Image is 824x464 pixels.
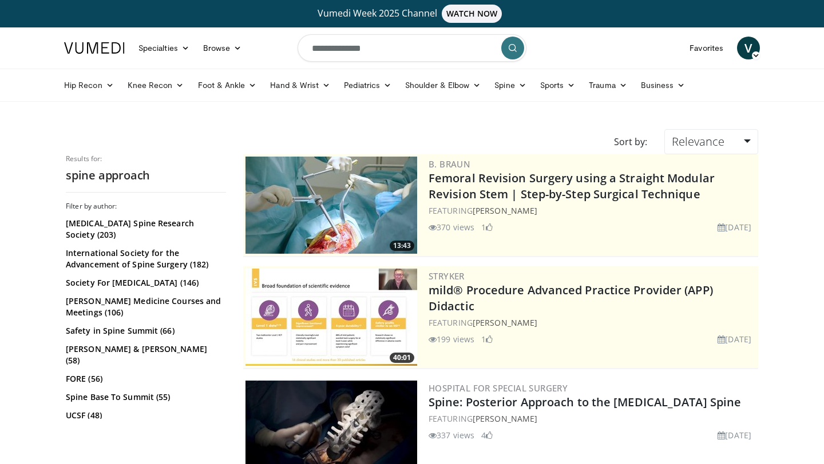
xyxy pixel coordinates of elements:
li: [DATE] [718,221,751,233]
li: [DATE] [718,333,751,345]
a: Trauma [582,74,634,97]
img: VuMedi Logo [64,42,125,54]
a: B. Braun [429,158,470,170]
span: 40:01 [390,353,414,363]
a: FORE (56) [66,373,223,385]
li: 1 [481,333,493,345]
div: Sort by: [605,129,656,154]
a: Favorites [683,37,730,59]
a: V [737,37,760,59]
a: Hospital for Special Surgery [429,382,568,394]
p: Results for: [66,154,226,163]
a: Foot & Ankle [191,74,264,97]
a: 40:01 [245,269,417,366]
li: 337 views [429,429,474,441]
a: Sports [533,74,583,97]
a: Stryker [429,270,465,282]
input: Search topics, interventions [298,34,526,62]
h3: Filter by author: [66,202,226,211]
a: [PERSON_NAME] [473,317,537,328]
a: Business [634,74,692,97]
div: FEATURING [429,413,756,425]
li: 1 [481,221,493,233]
li: 370 views [429,221,474,233]
a: Vumedi Week 2025 ChannelWATCH NOW [66,5,758,23]
a: Safety in Spine Summit (66) [66,325,223,337]
a: Spine: Posterior Approach to the [MEDICAL_DATA] Spine [429,394,741,410]
a: [PERSON_NAME] & [PERSON_NAME] (58) [66,343,223,366]
a: [PERSON_NAME] [473,413,537,424]
a: Femoral Revision Surgery using a Straight Modular Revision Stem | Step-by-Step Surgical Technique [429,170,715,202]
span: WATCH NOW [442,5,502,23]
a: [MEDICAL_DATA] Spine Research Society (203) [66,218,223,241]
li: [DATE] [718,429,751,441]
a: mild® Procedure Advanced Practice Provider (APP) Didactic [429,282,713,314]
a: Specialties [132,37,196,59]
div: FEATURING [429,205,756,217]
span: Relevance [672,134,724,149]
a: UCSF (48) [66,410,223,421]
a: 13:43 [245,157,417,254]
a: [PERSON_NAME] [473,205,537,216]
li: 199 views [429,333,474,345]
img: 4275ad52-8fa6-4779-9598-00e5d5b95857.300x170_q85_crop-smart_upscale.jpg [245,157,417,254]
a: International Society for the Advancement of Spine Surgery (182) [66,247,223,270]
a: Spine [488,74,533,97]
a: Shoulder & Elbow [398,74,488,97]
a: Knee Recon [121,74,191,97]
img: 4f822da0-6aaa-4e81-8821-7a3c5bb607c6.300x170_q85_crop-smart_upscale.jpg [245,269,417,366]
a: Pediatrics [337,74,398,97]
a: Relevance [664,129,758,154]
a: [PERSON_NAME] Medicine Courses and Meetings (106) [66,295,223,318]
div: FEATURING [429,317,756,329]
a: Society For [MEDICAL_DATA] (146) [66,277,223,289]
a: Hand & Wrist [263,74,337,97]
a: Spine Base To Summit (55) [66,391,223,403]
li: 4 [481,429,493,441]
h2: spine approach [66,168,226,183]
a: Browse [196,37,249,59]
a: Hip Recon [57,74,121,97]
span: 13:43 [390,241,414,251]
